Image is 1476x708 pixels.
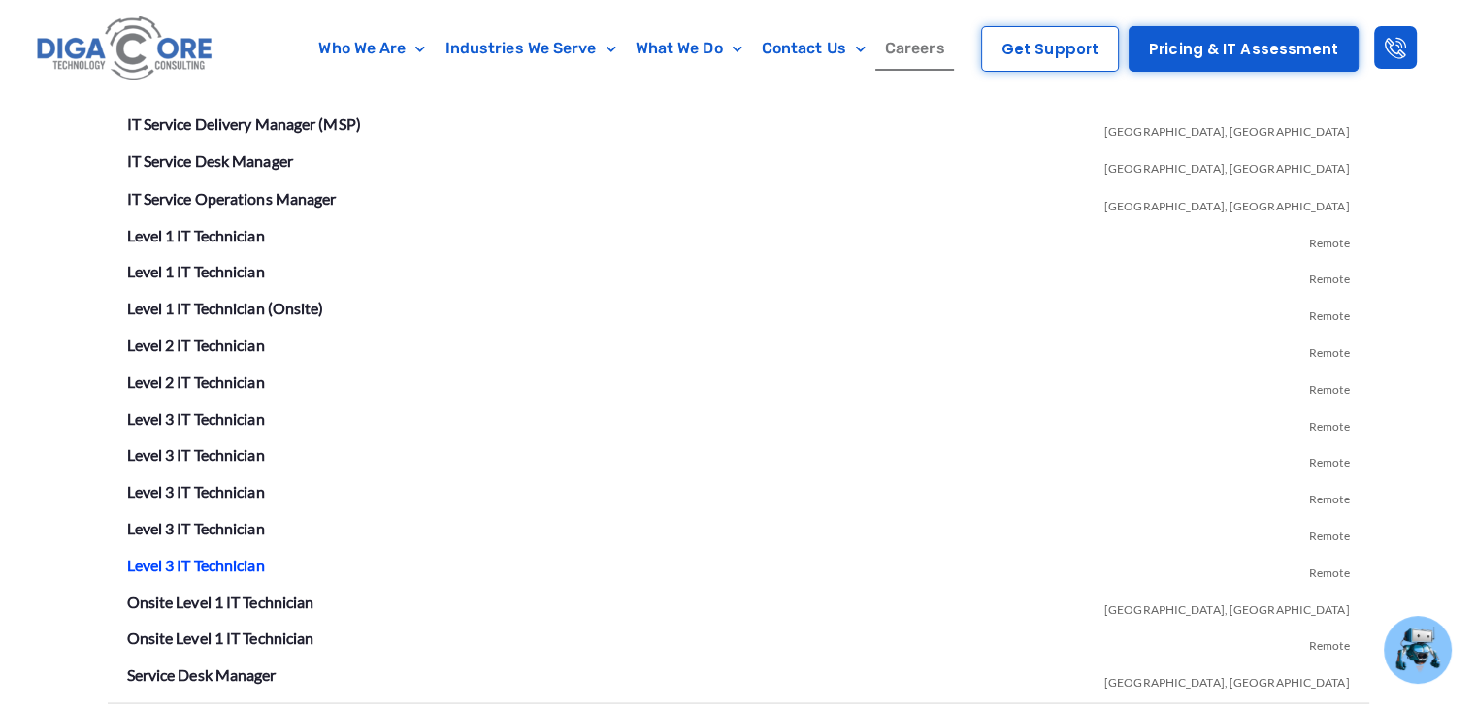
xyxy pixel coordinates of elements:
[127,481,265,499] a: Level 3 IT Technician
[436,26,626,71] a: Industries We Serve
[127,261,265,279] a: Level 1 IT Technician
[752,26,875,71] a: Contact Us
[1149,42,1338,56] span: Pricing & IT Assessment
[1001,42,1099,56] span: Get Support
[1309,623,1350,660] span: Remote
[127,114,361,133] a: IT Service Delivery Manager (MSP)
[127,444,265,463] a: Level 3 IT Technician
[875,26,955,71] a: Careers
[296,26,968,71] nav: Menu
[1309,220,1350,257] span: Remote
[127,371,265,390] a: Level 2 IT Technician
[1104,146,1350,183] span: [GEOGRAPHIC_DATA], [GEOGRAPHIC_DATA]
[127,225,265,243] a: Level 1 IT Technician
[127,592,314,610] a: Onsite Level 1 IT Technician
[1309,367,1350,403] span: Remote
[1309,476,1350,513] span: Remote
[1309,293,1350,330] span: Remote
[127,628,314,646] a: Onsite Level 1 IT Technician
[127,408,265,427] a: Level 3 IT Technician
[127,151,293,170] a: IT Service Desk Manager
[1309,330,1350,367] span: Remote
[1309,403,1350,440] span: Remote
[309,26,435,71] a: Who We Are
[127,664,277,683] a: Service Desk Manager
[127,518,265,536] a: Level 3 IT Technician
[1104,110,1350,146] span: [GEOGRAPHIC_DATA], [GEOGRAPHIC_DATA]
[1309,439,1350,476] span: Remote
[1309,550,1350,587] span: Remote
[127,335,265,353] a: Level 2 IT Technician
[981,26,1119,72] a: Get Support
[127,298,324,316] a: Level 1 IT Technician (Onsite)
[1129,26,1359,72] a: Pricing & IT Assessment
[1104,660,1350,696] span: [GEOGRAPHIC_DATA], [GEOGRAPHIC_DATA]
[626,26,752,71] a: What We Do
[1104,587,1350,624] span: [GEOGRAPHIC_DATA], [GEOGRAPHIC_DATA]
[127,188,337,207] a: IT Service Operations Manager
[32,10,218,88] img: Digacore logo 1
[1309,256,1350,293] span: Remote
[1309,513,1350,550] span: Remote
[127,555,265,573] a: Level 3 IT Technician
[1104,183,1350,220] span: [GEOGRAPHIC_DATA], [GEOGRAPHIC_DATA]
